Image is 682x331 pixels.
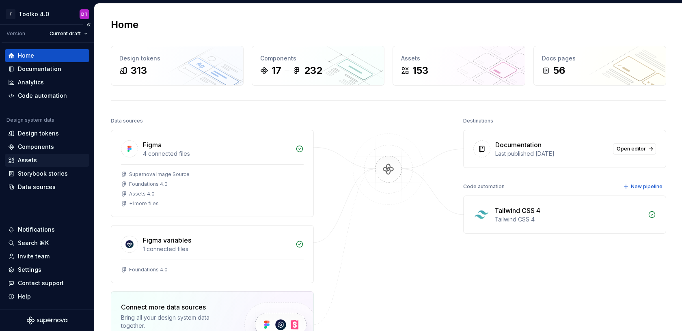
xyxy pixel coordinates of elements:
[27,316,67,325] svg: Supernova Logo
[18,170,68,178] div: Storybook stories
[6,9,15,19] div: T
[18,156,37,164] div: Assets
[143,245,291,253] div: 1 connected files
[111,115,143,127] div: Data sources
[121,314,231,330] div: Bring all your design system data together.
[5,89,89,102] a: Code automation
[401,54,517,62] div: Assets
[6,30,25,37] div: Version
[18,292,31,301] div: Help
[18,252,50,260] div: Invite team
[18,52,34,60] div: Home
[393,46,525,86] a: Assets153
[5,140,89,153] a: Components
[5,223,89,236] button: Notifications
[111,18,138,31] h2: Home
[494,215,643,224] div: Tailwind CSS 4
[542,54,658,62] div: Docs pages
[631,183,663,190] span: New pipeline
[495,140,542,150] div: Documentation
[18,183,56,191] div: Data sources
[18,226,55,234] div: Notifications
[463,115,493,127] div: Destinations
[131,64,147,77] div: 313
[18,279,64,287] div: Contact support
[495,150,608,158] div: Last published [DATE]
[119,54,235,62] div: Design tokens
[5,127,89,140] a: Design tokens
[111,130,314,217] a: Figma4 connected filesSupernova Image SourceFoundations 4.0Assets 4.0+1more files
[5,167,89,180] a: Storybook stories
[18,129,59,138] div: Design tokens
[5,277,89,290] button: Contact support
[621,181,666,192] button: New pipeline
[463,181,505,192] div: Code automation
[5,62,89,75] a: Documentation
[18,266,41,274] div: Settings
[6,117,54,123] div: Design system data
[129,200,159,207] div: + 1 more files
[5,181,89,193] a: Data sources
[613,143,656,155] a: Open editor
[2,5,93,23] button: TToolko 4.0DT
[18,143,54,151] div: Components
[18,92,67,100] div: Code automation
[81,11,88,17] div: DT
[111,46,244,86] a: Design tokens313
[5,76,89,89] a: Analytics
[129,171,190,178] div: Supernova Image Source
[129,181,168,187] div: Foundations 4.0
[18,78,44,86] div: Analytics
[19,10,49,18] div: Toolko 4.0
[18,65,61,73] div: Documentation
[121,302,231,312] div: Connect more data sources
[5,154,89,167] a: Assets
[272,64,281,77] div: 17
[111,225,314,283] a: Figma variables1 connected filesFoundations 4.0
[129,191,155,197] div: Assets 4.0
[5,250,89,263] a: Invite team
[5,49,89,62] a: Home
[143,235,191,245] div: Figma variables
[129,267,168,273] div: Foundations 4.0
[260,54,376,62] div: Components
[494,206,540,215] div: Tailwind CSS 4
[252,46,384,86] a: Components17232
[304,64,322,77] div: 232
[5,263,89,276] a: Settings
[143,150,291,158] div: 4 connected files
[533,46,666,86] a: Docs pages56
[18,239,49,247] div: Search ⌘K
[46,28,91,39] button: Current draft
[5,290,89,303] button: Help
[553,64,565,77] div: 56
[83,19,94,30] button: Collapse sidebar
[412,64,428,77] div: 153
[143,140,162,150] div: Figma
[617,146,646,152] span: Open editor
[50,30,81,37] span: Current draft
[5,236,89,249] button: Search ⌘K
